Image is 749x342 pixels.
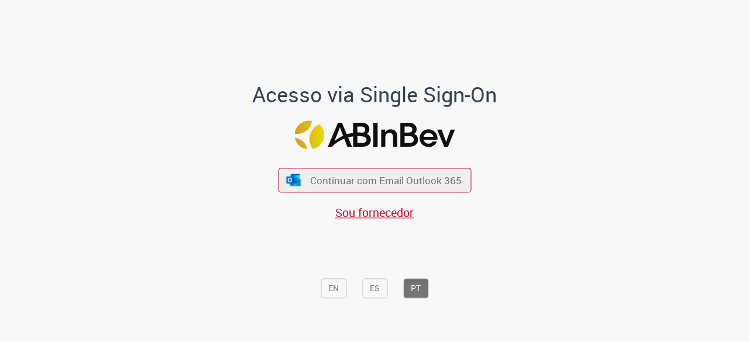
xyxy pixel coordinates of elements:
[286,174,302,186] img: ícone Azure/Microsoft 360
[362,279,387,299] button: ES
[278,168,471,192] button: ícone Azure/Microsoft 360 Continuar com Email Outlook 365
[294,120,455,149] img: Logo ABInBev
[321,279,346,299] button: EN
[403,279,428,299] button: PT
[310,174,462,187] span: Continuar com Email Outlook 365
[335,205,414,220] a: Sou fornecedor
[212,84,537,107] h1: Acesso via Single Sign-On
